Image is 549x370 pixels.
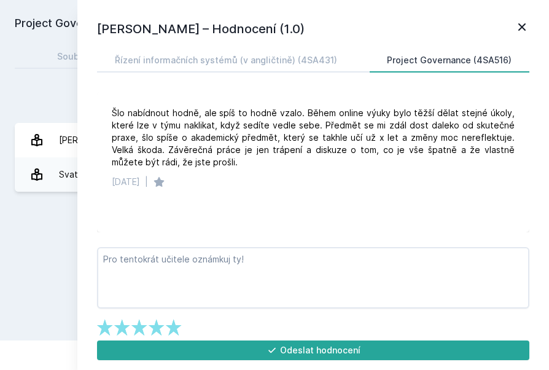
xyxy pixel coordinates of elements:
[59,162,154,187] div: Svatá [PERSON_NAME]
[112,107,515,168] div: Šlo nabídnout hodně, ale spíš to hodně vzalo. Během online výuky bylo těžší dělat stejné úkoly, k...
[59,128,127,152] div: [PERSON_NAME]
[15,157,534,192] a: Svatá [PERSON_NAME] 1 hodnocení 1.0
[15,15,397,34] h2: Project Governance (4SA516)
[57,50,93,63] div: Soubory
[145,176,148,188] div: |
[15,44,135,69] a: Soubory
[112,176,140,188] div: [DATE]
[15,123,534,157] a: [PERSON_NAME] 1 hodnocení 3.0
